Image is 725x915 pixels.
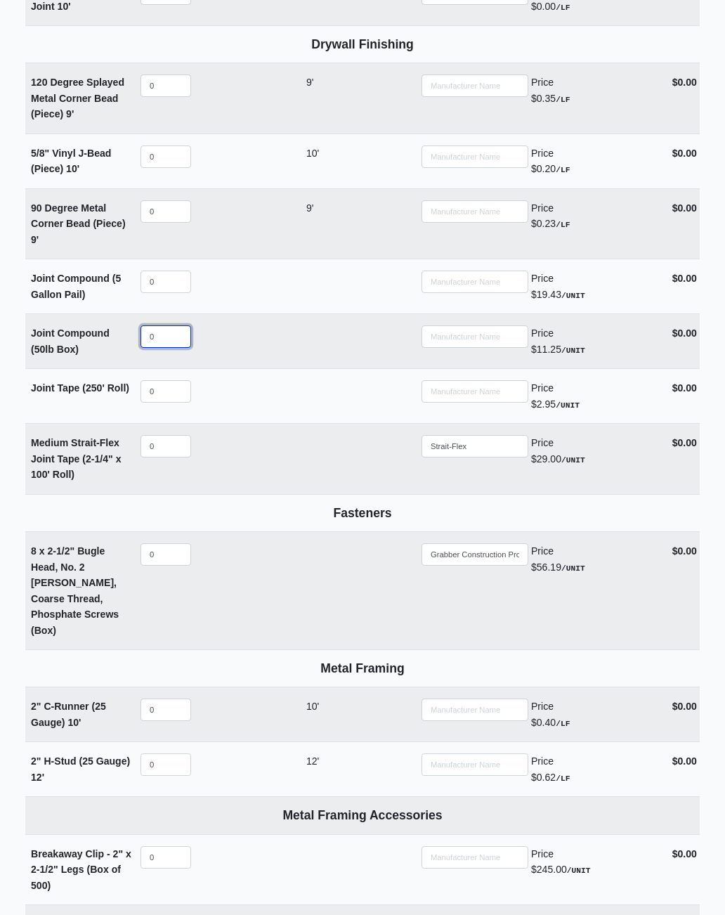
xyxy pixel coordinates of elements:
[531,201,644,217] div: Price
[672,546,697,557] strong: $0.00
[31,203,126,246] strong: 90 Degree Metal Corner Bead (Piece)
[31,148,111,176] strong: 5/8" Vinyl J-Bead (Piece)
[531,271,644,303] div: $19.43
[672,148,697,160] strong: $0.00
[422,436,528,458] input: Search
[66,109,74,120] span: 9'
[531,847,644,878] div: $245.00
[672,203,697,214] strong: $0.00
[282,809,442,823] b: Metal Framing Accessories
[561,565,585,573] strong: /UNIT
[306,77,314,89] span: 9'
[141,326,191,349] input: quantity
[31,756,130,784] strong: 2" H-Stud (25 Gauge)
[531,201,644,233] div: $0.23
[672,849,697,860] strong: $0.00
[141,544,191,566] input: quantity
[531,271,644,287] div: Price
[306,203,314,214] span: 9'
[320,662,404,676] b: Metal Framing
[672,438,697,449] strong: $0.00
[531,754,644,786] div: $0.62
[141,75,191,98] input: quantity
[556,167,570,175] strong: /LF
[31,772,44,784] span: 12'
[306,701,319,713] span: 10'
[531,75,644,107] div: $0.35
[556,720,570,729] strong: /LF
[556,221,570,230] strong: /LF
[422,699,528,722] input: Search
[531,699,644,731] div: $0.40
[556,402,580,410] strong: /UNIT
[672,756,697,767] strong: $0.00
[531,75,644,91] div: Price
[31,701,106,729] strong: 2" C-Runner (25 Gauge)
[531,381,644,397] div: Price
[31,438,121,481] strong: Medium Strait-Flex Joint Tape (2-1/4" x 100' Roll)
[422,146,528,169] input: Search
[31,328,110,356] strong: Joint Compound (50lb Box)
[561,292,585,301] strong: /UNIT
[66,164,79,175] span: 10'
[31,849,131,892] strong: Breakaway Clip - 2" x 2-1/2" Legs (Box of 500)
[531,326,644,342] div: Price
[672,328,697,339] strong: $0.00
[556,775,570,784] strong: /LF
[567,867,591,876] strong: /UNIT
[306,756,319,767] span: 12'
[311,38,414,52] b: Drywall Finishing
[561,347,585,356] strong: /UNIT
[556,96,570,105] strong: /LF
[672,77,697,89] strong: $0.00
[141,146,191,169] input: quantity
[422,754,528,777] input: Search
[422,326,528,349] input: Search
[531,754,644,770] div: Price
[531,146,644,162] div: Price
[31,273,121,301] strong: Joint Compound (5 Gallon Pail)
[531,436,644,452] div: Price
[333,507,391,521] b: Fasteners
[31,235,39,246] span: 9'
[561,457,585,465] strong: /UNIT
[531,847,644,863] div: Price
[67,718,81,729] span: 10'
[531,381,644,413] div: $2.95
[672,383,697,394] strong: $0.00
[141,847,191,869] input: quantity
[58,1,71,13] span: 10'
[556,4,570,13] strong: /LF
[306,148,319,160] span: 10'
[31,77,124,120] strong: 120 Degree Splayed Metal Corner Bead (Piece)
[141,271,191,294] input: quantity
[422,847,528,869] input: Search
[141,699,191,722] input: quantity
[672,273,697,285] strong: $0.00
[531,326,644,358] div: $11.25
[141,754,191,777] input: quantity
[531,699,644,715] div: Price
[422,544,528,566] input: Search
[531,544,644,560] div: Price
[141,436,191,458] input: quantity
[141,381,191,403] input: quantity
[531,544,644,576] div: $56.19
[31,383,129,394] strong: Joint Tape (250' Roll)
[141,201,191,223] input: quantity
[531,146,644,178] div: $0.20
[422,75,528,98] input: Search
[531,436,644,467] div: $29.00
[422,201,528,223] input: Search
[672,701,697,713] strong: $0.00
[422,381,528,403] input: Search
[422,271,528,294] input: Search
[31,546,119,637] strong: 8 x 2-1/2" Bugle Head, No. 2 [PERSON_NAME], Coarse Thread, Phosphate Screws (Box)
